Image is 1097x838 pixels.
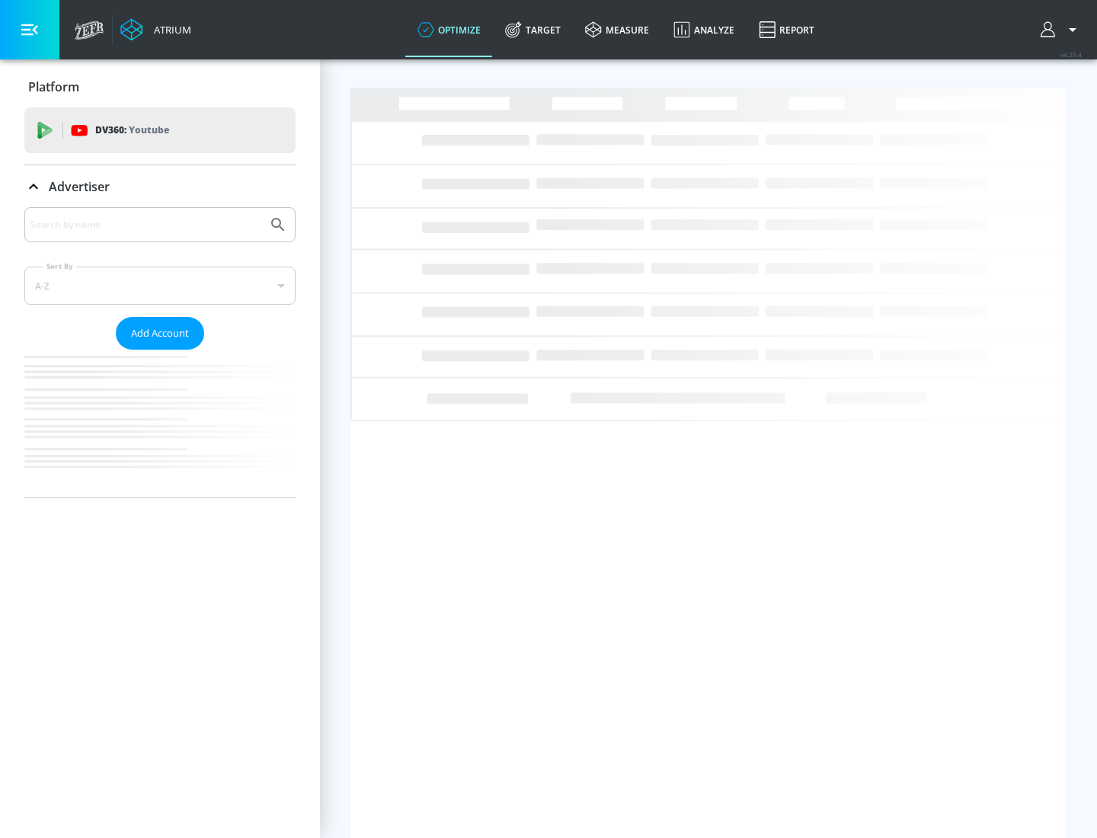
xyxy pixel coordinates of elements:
[573,2,661,57] a: measure
[493,2,573,57] a: Target
[116,317,204,350] button: Add Account
[24,267,296,305] div: A-Z
[49,178,110,195] p: Advertiser
[148,23,191,37] div: Atrium
[30,215,261,235] input: Search by name
[747,2,827,57] a: Report
[1060,50,1082,59] span: v 4.25.4
[120,18,191,41] a: Atrium
[131,325,189,342] span: Add Account
[24,66,296,108] div: Platform
[661,2,747,57] a: Analyze
[24,350,296,497] nav: list of Advertiser
[405,2,493,57] a: optimize
[95,122,169,139] p: DV360:
[129,122,169,138] p: Youtube
[24,165,296,208] div: Advertiser
[43,261,76,271] label: Sort By
[24,107,296,153] div: DV360: Youtube
[24,207,296,497] div: Advertiser
[28,78,79,95] p: Platform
